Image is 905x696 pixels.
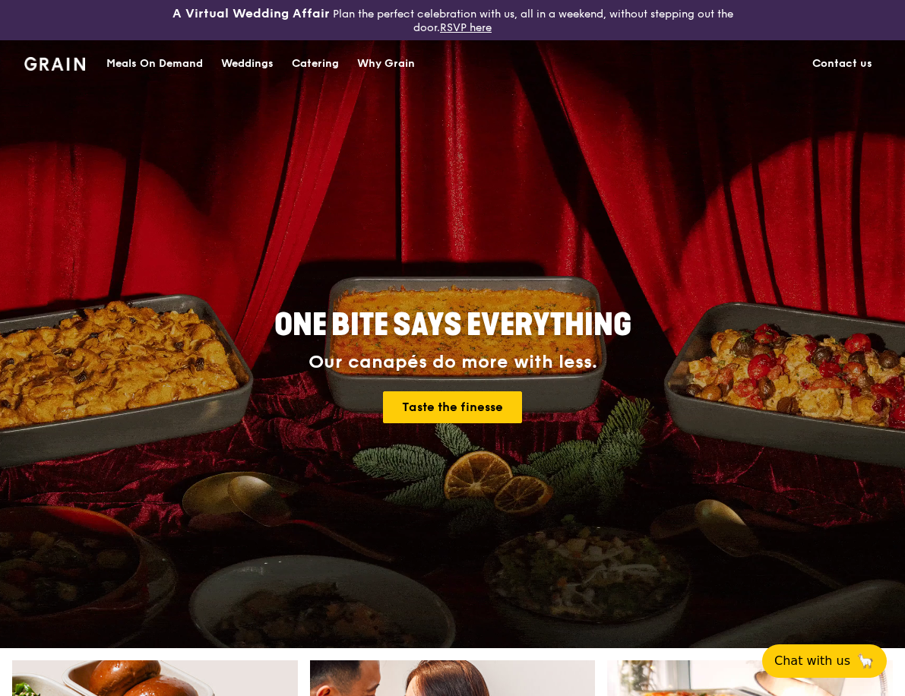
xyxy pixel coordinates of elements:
[283,41,348,87] a: Catering
[151,6,755,34] div: Plan the perfect celebration with us, all in a weekend, without stepping out the door.
[357,41,415,87] div: Why Grain
[856,652,875,670] span: 🦙
[292,41,339,87] div: Catering
[172,6,330,21] h3: A Virtual Wedding Affair
[179,352,726,373] div: Our canapés do more with less.
[24,57,86,71] img: Grain
[803,41,881,87] a: Contact us
[212,41,283,87] a: Weddings
[274,307,631,343] span: ONE BITE SAYS EVERYTHING
[774,652,850,670] span: Chat with us
[762,644,887,678] button: Chat with us🦙
[24,40,86,85] a: GrainGrain
[440,21,492,34] a: RSVP here
[106,41,203,87] div: Meals On Demand
[221,41,274,87] div: Weddings
[383,391,522,423] a: Taste the finesse
[348,41,424,87] a: Why Grain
